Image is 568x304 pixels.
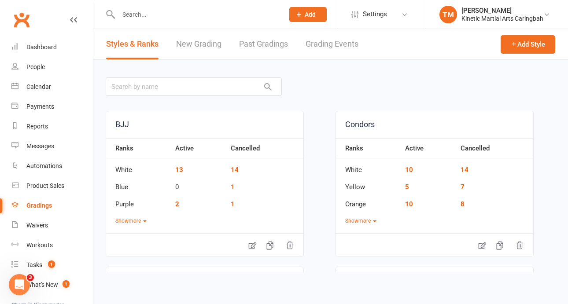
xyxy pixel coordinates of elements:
a: 7 [461,183,465,191]
div: Kinetic Martial Arts Caringbah [461,15,543,22]
a: Workouts [11,235,93,255]
div: Calendar [26,83,51,90]
button: Add Style [501,35,555,54]
div: [PERSON_NAME] [461,7,543,15]
a: 5 [405,183,409,191]
span: Settings [363,4,387,24]
div: TM [439,6,457,23]
button: Showmore [115,217,147,225]
a: BJJ [106,111,303,138]
a: Grading Events [306,29,358,59]
th: Cancelled [226,138,303,158]
td: Orange [336,193,401,210]
input: Search... [116,8,278,21]
div: Dashboard [26,44,57,51]
th: Active [401,138,456,158]
th: Cancelled [456,138,533,158]
a: Messages [11,136,93,156]
a: 1 [231,200,235,208]
a: 13 [175,166,183,174]
a: Tasks 1 [11,255,93,275]
a: Reports [11,117,93,136]
span: 1 [48,260,55,268]
div: Waivers [26,222,48,229]
td: White [336,158,401,176]
a: Waivers [11,216,93,235]
div: Messages [26,143,54,150]
th: Active [171,138,226,158]
a: 8 [461,200,465,208]
div: Product Sales [26,182,64,189]
a: People [11,57,93,77]
a: Product Sales [11,176,93,196]
a: Automations [11,156,93,176]
td: Yellow [336,176,401,193]
span: Add [305,11,316,18]
div: Automations [26,162,62,169]
a: Styles & Ranks [106,29,159,59]
span: 3 [27,274,34,281]
div: Reports [26,123,48,130]
div: Tasks [26,261,42,268]
a: New Grading [176,29,221,59]
a: 14 [461,166,468,174]
a: 10 [405,166,413,174]
a: Dashboard [11,37,93,57]
span: 1 [63,280,70,288]
a: What's New1 [11,275,93,295]
input: Search by name [106,77,282,96]
div: What's New [26,281,58,288]
a: Eagles [106,267,303,294]
a: Gradings [11,196,93,216]
div: Gradings [26,202,52,209]
a: Past Gradings [239,29,288,59]
div: Workouts [26,242,53,249]
td: White [106,158,171,176]
a: 2 [175,200,179,208]
a: Finches [336,267,533,294]
a: Clubworx [11,9,33,31]
td: 0 [171,176,226,193]
a: 14 [231,166,239,174]
a: Condors [336,111,533,138]
td: Purple [106,193,171,210]
a: 10 [405,200,413,208]
iframe: Intercom live chat [9,274,30,295]
div: People [26,63,45,70]
button: Add [289,7,327,22]
a: Calendar [11,77,93,97]
th: Ranks [106,138,171,158]
button: Showmore [345,217,376,225]
td: Blue [106,176,171,193]
a: Payments [11,97,93,117]
a: 1 [231,183,235,191]
div: Payments [26,103,54,110]
th: Ranks [336,138,401,158]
